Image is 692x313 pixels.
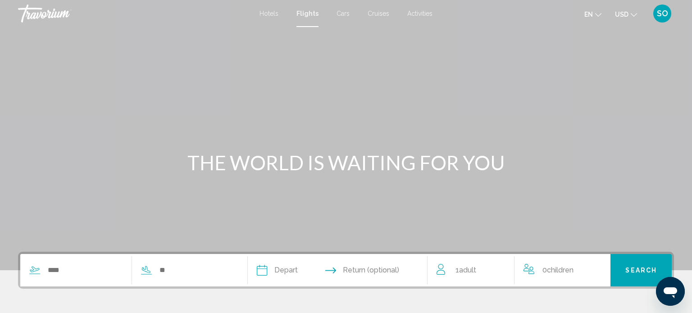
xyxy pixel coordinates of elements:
[615,11,628,18] span: USD
[296,10,319,17] a: Flights
[615,8,637,21] button: Change currency
[337,10,350,17] a: Cars
[257,254,298,286] button: Depart date
[656,277,685,306] iframe: Schaltfläche zum Öffnen des Messaging-Fensters
[584,11,593,18] span: en
[407,10,432,17] a: Activities
[625,267,657,274] span: Search
[20,254,672,286] div: Search widget
[584,8,601,21] button: Change language
[610,254,672,286] button: Search
[343,264,399,277] span: Return (optional)
[177,151,515,174] h1: THE WORLD IS WAITING FOR YOU
[542,264,574,277] span: 0
[368,10,389,17] a: Cruises
[325,254,399,286] button: Return date
[259,10,278,17] a: Hotels
[455,264,476,277] span: 1
[657,9,668,18] span: SO
[547,266,574,274] span: Children
[428,254,611,286] button: Travelers: 1 adult, 0 children
[651,4,674,23] button: User Menu
[18,5,250,23] a: Travorium
[459,266,476,274] span: Adult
